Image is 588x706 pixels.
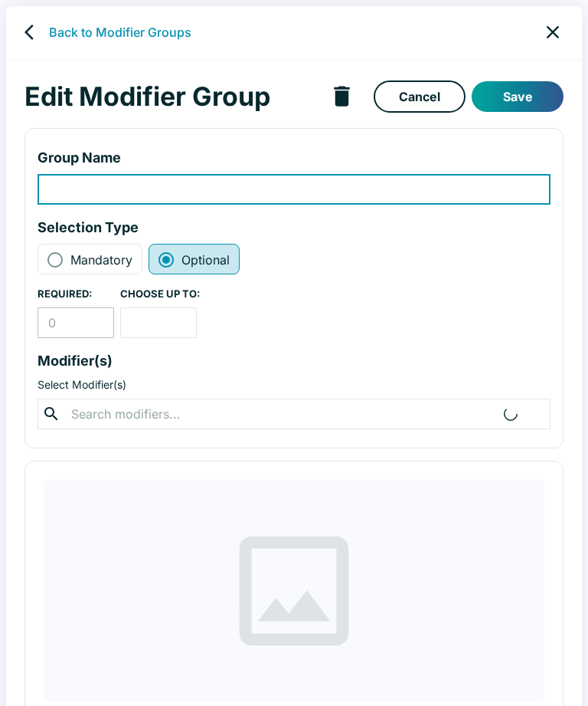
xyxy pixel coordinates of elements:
input: modifier-group-min-input [38,307,114,338]
input: modifier-group-name-input [38,174,550,205]
a: back [18,17,49,48]
p: REQUIRED: [38,287,114,302]
span: Mandatory [70,251,132,269]
a: Cancel [374,80,465,113]
p: CHOOSE UP TO: [120,287,200,302]
h1: Edit Modifier Group [24,80,322,113]
p: Selection Type [38,217,550,238]
p: Modifier(s) [38,350,550,371]
a: Back to Modifier Groups [49,23,191,41]
p: Select Modifier(s) [38,377,550,392]
button: delete modifier group [322,77,361,116]
p: Group Name [38,147,550,168]
a: close [536,15,570,49]
button: Save [472,81,563,112]
span: Optional [181,251,230,269]
input: Search modifiers... [67,403,498,425]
